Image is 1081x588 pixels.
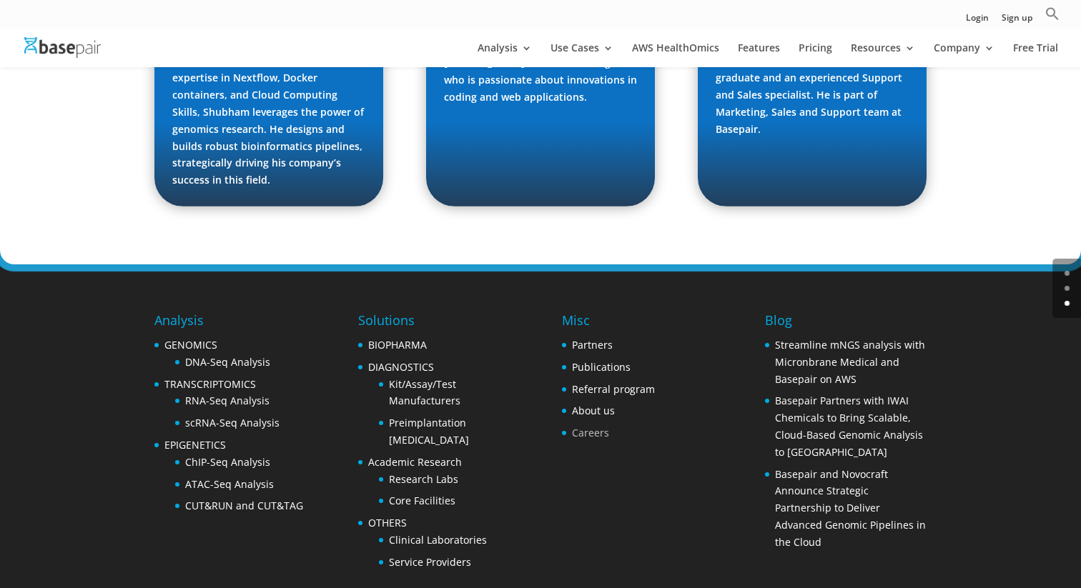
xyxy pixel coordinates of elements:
a: Basepair Partners with IWAI Chemicals to Bring Scalable, Cloud-Based Genomic Analysis to [GEOGRAP... [775,394,923,458]
a: 2 [1065,301,1070,306]
a: Partners [572,338,613,352]
a: Pricing [799,43,832,67]
h4: Blog [765,311,926,337]
a: Analysis [478,43,532,67]
a: Login [966,14,989,29]
a: Features [738,43,780,67]
h4: Solutions [358,311,519,337]
a: Preimplantation [MEDICAL_DATA] [389,416,469,447]
img: Basepair [24,37,101,58]
a: Research Labs [389,472,458,486]
a: 1 [1065,286,1070,291]
a: scRNA-Seq Analysis [185,416,280,429]
a: Publications [572,360,631,374]
a: TRANSCRIPTOMICS [164,377,256,391]
a: Careers [572,426,609,439]
a: Company [934,43,994,67]
a: RNA-Seq Analysis [185,394,270,407]
a: EPIGENETICS [164,438,226,452]
a: Resources [851,43,915,67]
a: OTHERS [368,516,407,529]
a: GENOMICS [164,338,217,352]
a: Use Cases [551,43,613,67]
a: Kit/Assay/Test Manufacturers [389,377,460,408]
a: 0 [1065,271,1070,276]
a: DNA-Seq Analysis [185,355,270,369]
p: [PERSON_NAME] is a software engineer who is passionate about innovations in coding and web applic... [444,54,637,105]
p: [PERSON_NAME] is a computer science graduate and an experienced Support and Sales specialist. He ... [716,53,909,138]
a: Sign up [1002,14,1032,29]
a: Academic Research [368,455,462,469]
a: CUT&RUN and CUT&TAG [185,499,303,512]
p: With a Master’s in Bioinformatics and expertise in Nextflow, Docker containers, and Cloud Computi... [172,53,365,189]
a: AWS HealthOmics [632,43,719,67]
a: Core Facilities [389,494,455,507]
a: Service Providers [389,555,471,569]
a: Referral program [572,382,655,396]
a: Search Icon Link [1045,6,1060,29]
a: DIAGNOSTICS [368,360,434,374]
a: Clinical Laboratories [389,533,487,547]
svg: Search [1045,6,1060,21]
a: Basepair and Novocraft Announce Strategic Partnership to Deliver Advanced Genomic Pipelines in th... [775,467,926,549]
a: BIOPHARMA [368,338,427,352]
a: Streamline mNGS analysis with Micronbrane Medical and Basepair on AWS [775,338,925,386]
h4: Misc [562,311,655,337]
a: ATAC-Seq Analysis [185,477,274,491]
a: Free Trial [1013,43,1058,67]
a: About us [572,404,615,417]
iframe: Drift Widget Chat Controller [806,485,1064,571]
a: ChIP-Seq Analysis [185,455,270,469]
h4: Analysis [154,311,303,337]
